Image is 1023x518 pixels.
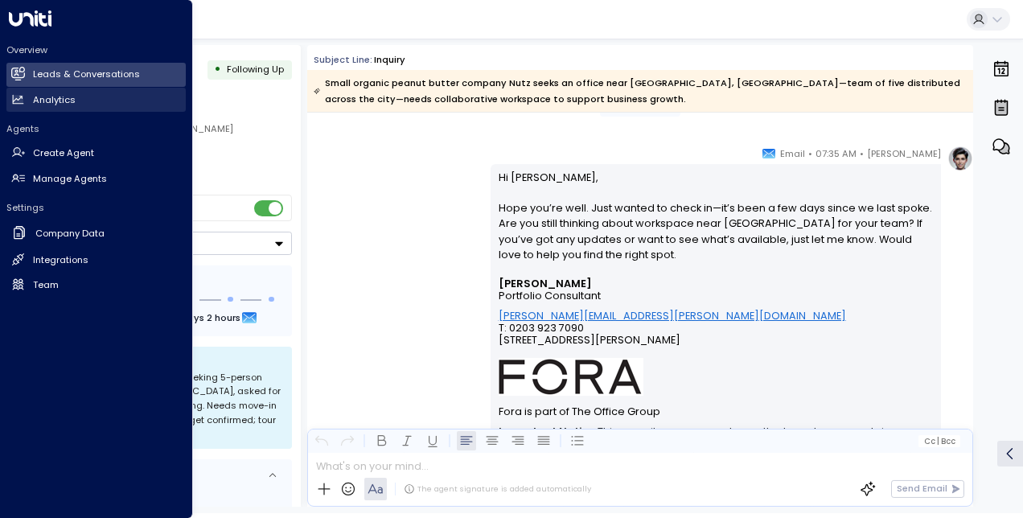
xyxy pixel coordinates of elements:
[499,334,680,358] span: [STREET_ADDRESS][PERSON_NAME]
[6,63,186,87] a: Leads & Conversations
[33,68,140,81] h2: Leads & Conversations
[63,276,281,290] div: Follow Up Sequence
[808,146,812,162] span: •
[312,431,331,450] button: Undo
[314,53,372,66] span: Subject Line:
[6,166,186,191] a: Manage Agents
[6,43,186,56] h2: Overview
[499,405,660,418] font: Fora is part of The Office Group
[499,358,643,396] img: AIorK4ysLkpAD1VLoJghiceWoVRmgk1XU2vrdoLkeDLGAFfv_vh6vnfJOA1ilUWLDOVq3gZTs86hLsHm3vG-
[338,431,357,450] button: Redo
[404,483,591,495] div: The agent signature is added automatically
[816,146,857,162] span: 07:35 AM
[6,273,186,297] a: Team
[499,425,598,438] strong: Important Notice:
[214,58,221,81] div: •
[130,309,240,327] span: In about 2 days 2 hours
[6,88,186,112] a: Analytics
[6,248,186,272] a: Integrations
[227,63,284,76] span: Following Up
[33,146,94,160] h2: Create Agent
[947,146,973,171] img: profile-logo.png
[499,322,584,334] span: T: 0203 923 7090
[867,146,941,162] span: [PERSON_NAME]
[937,437,939,446] span: |
[33,253,88,267] h2: Integrations
[6,122,186,135] h2: Agents
[499,290,601,302] span: Portfolio Consultant
[499,310,846,322] a: [PERSON_NAME][EMAIL_ADDRESS][PERSON_NAME][DOMAIN_NAME]
[780,146,805,162] span: Email
[924,437,955,446] span: Cc Bcc
[860,146,864,162] span: •
[63,309,281,327] div: Next Follow Up:
[6,142,186,166] a: Create Agent
[499,277,592,290] font: [PERSON_NAME]
[6,220,186,247] a: Company Data
[918,435,960,447] button: Cc|Bcc
[33,172,107,186] h2: Manage Agents
[33,93,76,107] h2: Analytics
[499,170,934,277] p: Hi [PERSON_NAME], Hope you’re well. Just wanted to check in—it’s been a few days since we last sp...
[314,75,965,107] div: Small organic peanut butter company Nutz seeks an office near [GEOGRAPHIC_DATA], [GEOGRAPHIC_DATA...
[35,227,105,240] h2: Company Data
[33,278,59,292] h2: Team
[6,201,186,214] h2: Settings
[374,53,405,67] div: Inquiry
